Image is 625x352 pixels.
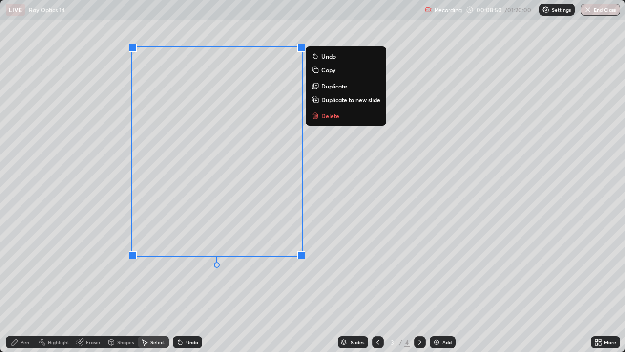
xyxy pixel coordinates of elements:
[584,6,592,14] img: end-class-cross
[321,96,380,104] p: Duplicate to new slide
[21,340,29,345] div: Pen
[604,340,616,345] div: More
[433,338,440,346] img: add-slide-button
[321,52,336,60] p: Undo
[310,64,382,76] button: Copy
[310,50,382,62] button: Undo
[186,340,198,345] div: Undo
[117,340,134,345] div: Shapes
[542,6,550,14] img: class-settings-icons
[150,340,165,345] div: Select
[388,339,397,345] div: 3
[310,110,382,122] button: Delete
[404,338,410,347] div: 4
[321,66,335,74] p: Copy
[86,340,101,345] div: Eraser
[399,339,402,345] div: /
[310,80,382,92] button: Duplicate
[321,82,347,90] p: Duplicate
[9,6,22,14] p: LIVE
[321,112,339,120] p: Delete
[435,6,462,14] p: Recording
[351,340,364,345] div: Slides
[425,6,433,14] img: recording.375f2c34.svg
[581,4,620,16] button: End Class
[48,340,69,345] div: Highlight
[29,6,65,14] p: Ray Optics 14
[442,340,452,345] div: Add
[552,7,571,12] p: Settings
[310,94,382,106] button: Duplicate to new slide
